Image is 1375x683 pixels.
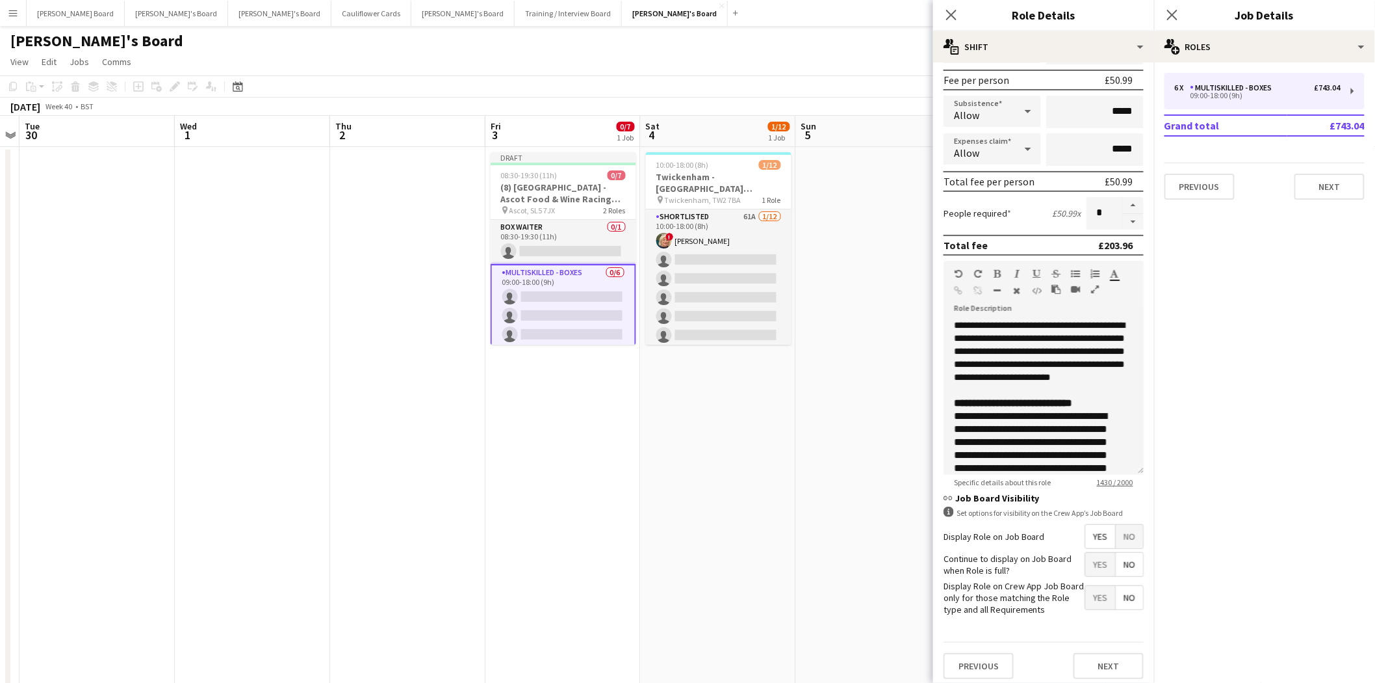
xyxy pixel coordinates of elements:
[1071,284,1080,295] button: Insert video
[515,1,622,26] button: Training / Interview Board
[335,120,352,132] span: Thu
[1175,83,1190,92] div: 6 x
[333,127,352,142] span: 2
[1071,269,1080,279] button: Unordered List
[1085,525,1115,548] span: Yes
[646,209,791,461] app-card-role: Shortlisted61A1/1210:00-18:00 (8h)![PERSON_NAME]
[42,56,57,68] span: Edit
[1105,74,1133,87] div: £50.99
[81,101,94,111] div: BST
[1099,239,1133,252] div: £203.96
[1190,83,1278,92] div: Multiskilled - Boxes
[491,264,636,405] app-card-role: Multiskilled - Boxes0/609:00-18:00 (9h)
[1110,269,1119,279] button: Text Color
[491,152,636,345] app-job-card: Draft08:30-19:30 (11h)0/7(8) [GEOGRAPHIC_DATA] - Ascot Food & Wine Racing Weekend🏇🏼 Ascot, SL5 7J...
[70,56,89,68] span: Jobs
[1164,174,1235,200] button: Previous
[228,1,331,26] button: [PERSON_NAME]'s Board
[954,269,963,279] button: Undo
[762,195,781,205] span: 1 Role
[1154,31,1375,62] div: Roles
[1051,284,1060,295] button: Paste as plain text
[944,175,1034,188] div: Total fee per person
[1032,269,1041,279] button: Underline
[944,531,1045,542] label: Display Role on Job Board
[1012,269,1022,279] button: Italic
[1175,92,1341,99] div: 09:00-18:00 (9h)
[646,152,791,345] div: 10:00-18:00 (8h)1/12Twickenham - [GEOGRAPHIC_DATA] [GEOGRAPHIC_DATA] v [GEOGRAPHIC_DATA] Twickenh...
[1123,197,1144,214] button: Increase
[759,160,781,170] span: 1/12
[180,120,197,132] span: Wed
[646,120,660,132] span: Sat
[125,1,228,26] button: [PERSON_NAME]'s Board
[954,146,979,159] span: Allow
[36,53,62,70] a: Edit
[331,1,411,26] button: Cauliflower Cards
[1116,586,1143,609] span: No
[973,269,983,279] button: Redo
[491,152,636,163] div: Draft
[1073,653,1144,679] button: Next
[1154,7,1375,23] h3: Job Details
[178,127,197,142] span: 1
[944,507,1144,519] div: Set options for visibility on the Crew App’s Job Board
[1085,586,1115,609] span: Yes
[933,31,1154,62] div: Shift
[1315,83,1341,92] div: £743.04
[1123,214,1144,230] button: Decrease
[608,170,626,180] span: 0/7
[27,1,125,26] button: [PERSON_NAME] Board
[5,53,34,70] a: View
[1032,286,1041,296] button: HTML Code
[23,127,40,142] span: 30
[801,120,817,132] span: Sun
[617,133,634,142] div: 1 Job
[10,31,183,51] h1: [PERSON_NAME]'s Board
[604,206,626,215] span: 2 Roles
[102,56,131,68] span: Comms
[954,109,979,122] span: Allow
[491,120,501,132] span: Fri
[944,477,1062,487] span: Specific details about this role
[944,580,1085,616] label: Display Role on Crew App Job Board only for those matching the Role type and all Requirements
[993,286,1002,296] button: Horizontal Line
[1287,115,1365,136] td: £743.04
[799,127,817,142] span: 5
[491,220,636,264] app-card-role: BOX Waiter0/108:30-19:30 (11h)
[656,160,709,170] span: 10:00-18:00 (8h)
[646,171,791,194] h3: Twickenham - [GEOGRAPHIC_DATA] [GEOGRAPHIC_DATA] v [GEOGRAPHIC_DATA]
[489,127,501,142] span: 3
[10,56,29,68] span: View
[25,120,40,132] span: Tue
[944,239,988,252] div: Total fee
[933,7,1154,23] h3: Role Details
[1012,286,1022,296] button: Clear Formatting
[1085,553,1115,576] span: Yes
[1294,174,1365,200] button: Next
[944,553,1085,576] label: Continue to display on Job Board when Role is full?
[666,233,674,241] span: !
[97,53,136,70] a: Comms
[944,74,1009,87] div: Fee per person
[665,195,741,205] span: Twickenham, TW2 7BA
[769,133,790,142] div: 1 Job
[501,170,558,180] span: 08:30-19:30 (11h)
[944,653,1014,679] button: Previous
[993,269,1002,279] button: Bold
[1090,269,1099,279] button: Ordered List
[10,100,40,113] div: [DATE]
[1051,269,1060,279] button: Strikethrough
[1164,115,1287,136] td: Grand total
[1053,208,1081,219] div: £50.99 x
[622,1,728,26] button: [PERSON_NAME]'s Board
[1097,477,1133,487] tcxspan: Call 1430 / 2000 via 3CX
[1116,525,1143,548] span: No
[411,1,515,26] button: [PERSON_NAME]'s Board
[509,206,556,215] span: Ascot, SL5 7JX
[491,181,636,205] h3: (8) [GEOGRAPHIC_DATA] - Ascot Food & Wine Racing Weekend🏇🏼
[944,208,1011,219] label: People required
[944,492,1144,504] h3: Job Board Visibility
[768,122,790,131] span: 1/12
